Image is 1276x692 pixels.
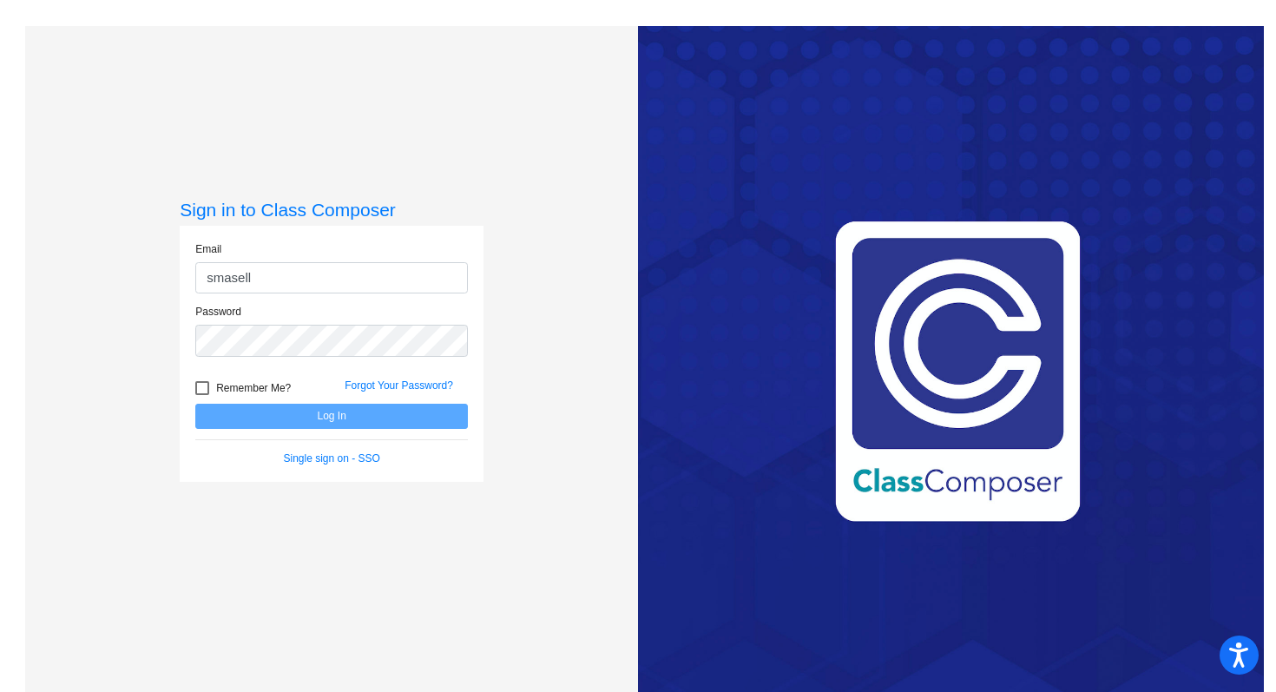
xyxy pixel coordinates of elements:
span: Remember Me? [216,378,291,399]
a: Single sign on - SSO [284,452,380,465]
button: Log In [195,404,468,429]
a: Forgot Your Password? [345,379,453,392]
label: Password [195,304,241,320]
label: Email [195,241,221,257]
h3: Sign in to Class Composer [180,199,483,221]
